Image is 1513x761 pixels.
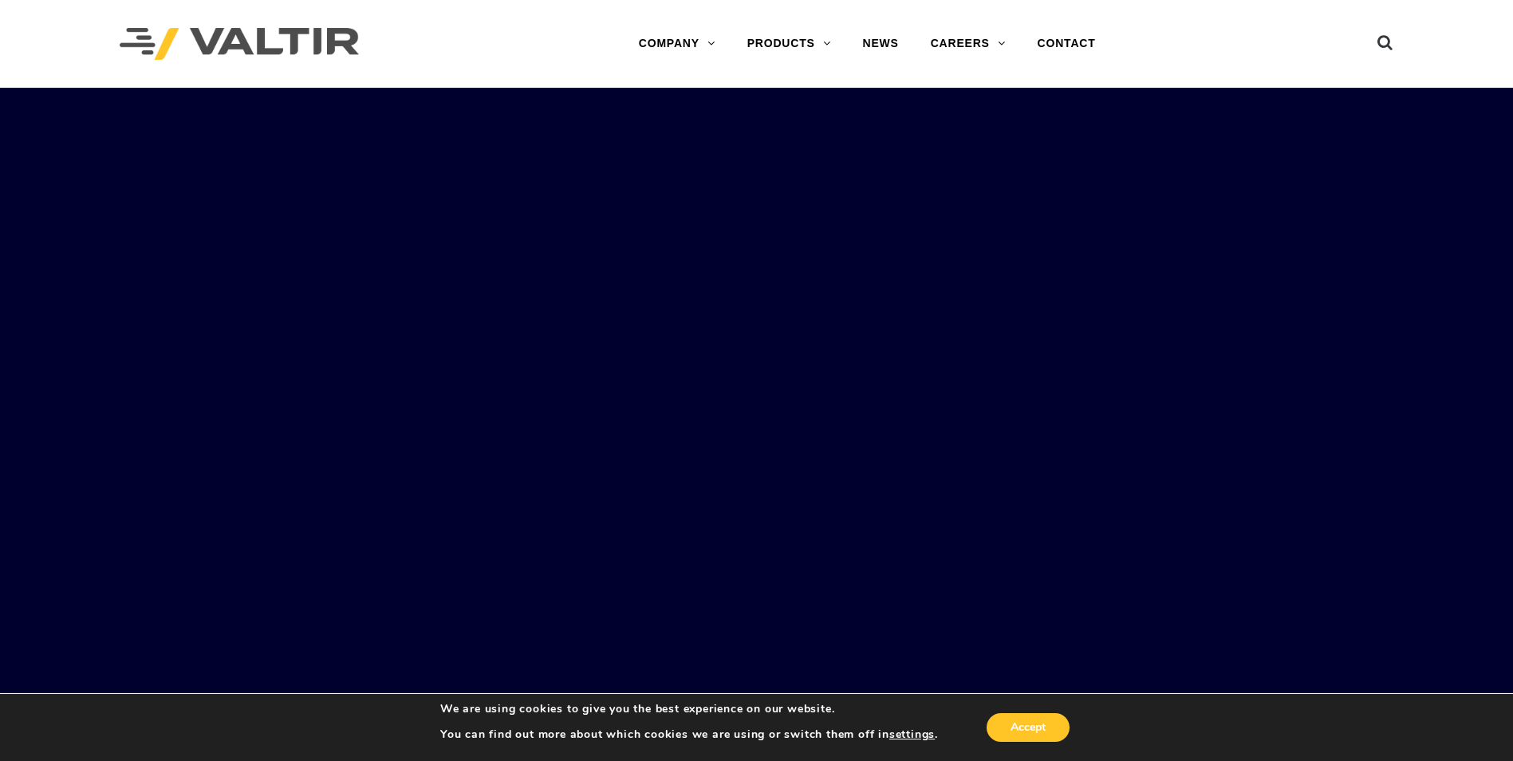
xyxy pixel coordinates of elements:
[731,28,847,60] a: PRODUCTS
[889,727,935,742] button: settings
[847,28,915,60] a: NEWS
[987,713,1070,742] button: Accept
[120,28,359,61] img: Valtir
[915,28,1022,60] a: CAREERS
[623,28,731,60] a: COMPANY
[440,727,938,742] p: You can find out more about which cookies we are using or switch them off in .
[1022,28,1112,60] a: CONTACT
[440,702,938,716] p: We are using cookies to give you the best experience on our website.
